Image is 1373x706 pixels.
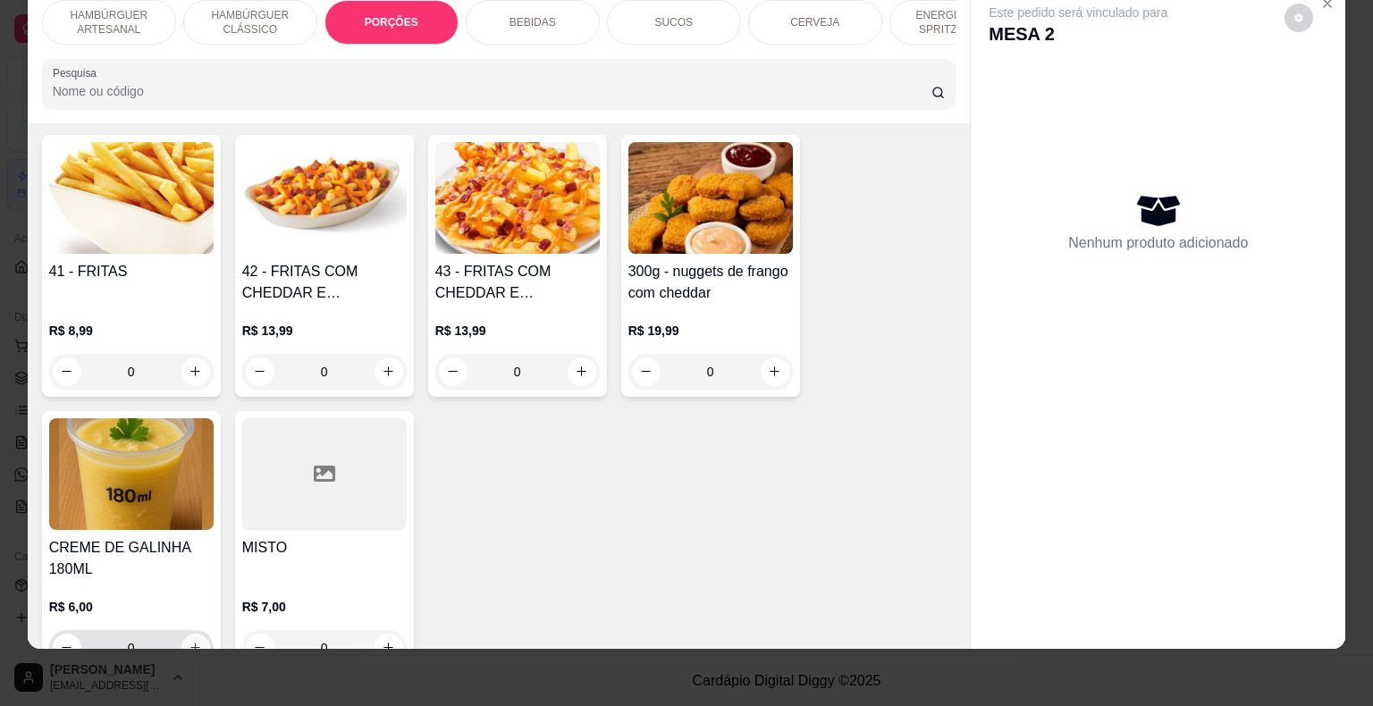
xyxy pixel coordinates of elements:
button: decrease-product-quantity [1285,4,1313,32]
button: decrease-product-quantity [53,357,81,386]
p: ENERGÉTICO E SPRITZ DRINK [905,8,1008,37]
p: R$ 6,00 [49,598,214,616]
button: decrease-product-quantity [246,357,274,386]
p: R$ 7,00 [242,598,407,616]
h4: CREME DE GALINHA 180ML [49,537,214,580]
img: product-image [242,142,407,254]
button: decrease-product-quantity [632,357,661,386]
p: R$ 8,99 [49,322,214,340]
p: SUCOS [654,15,693,29]
button: decrease-product-quantity [246,634,274,662]
p: BEBIDAS [510,15,556,29]
label: Pesquisa [53,65,103,80]
button: increase-product-quantity [568,357,596,386]
button: increase-product-quantity [181,634,210,662]
img: product-image [628,142,793,254]
p: R$ 13,99 [242,322,407,340]
button: increase-product-quantity [375,634,403,662]
input: Pesquisa [53,82,931,100]
button: increase-product-quantity [375,357,403,386]
p: Este pedido será vinculado para [989,4,1167,21]
h4: MISTO [242,537,407,559]
img: product-image [49,142,214,254]
p: HAMBÚRGUER CLÁSSICO [198,8,302,37]
h4: 300g - nuggets de frango com cheddar [628,261,793,304]
p: PORÇÕES [365,15,418,29]
p: HAMBÚRGUER ARTESANAL [57,8,161,37]
button: decrease-product-quantity [53,634,81,662]
h4: 41 - FRITAS [49,261,214,282]
p: R$ 13,99 [435,322,600,340]
img: product-image [435,142,600,254]
button: decrease-product-quantity [439,357,467,386]
button: increase-product-quantity [181,357,210,386]
h4: 43 - FRITAS COM CHEDDAR E CALABRESA [435,261,600,304]
button: increase-product-quantity [761,357,789,386]
img: product-image [49,418,214,530]
p: R$ 19,99 [628,322,793,340]
h4: 42 - FRITAS COM CHEDDAR E [PERSON_NAME] [242,261,407,304]
p: MESA 2 [989,21,1167,46]
p: CERVEJA [790,15,839,29]
p: Nenhum produto adicionado [1068,232,1248,254]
